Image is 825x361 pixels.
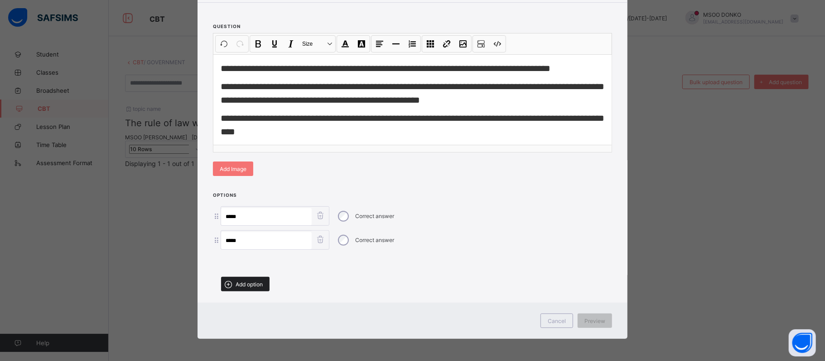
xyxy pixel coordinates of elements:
div: Correct answer [213,206,612,226]
button: Open asap [789,329,816,356]
button: Undo [216,36,232,52]
button: Italic [283,36,299,52]
button: Image [455,36,471,52]
button: Code view [490,36,505,52]
button: Redo [232,36,248,52]
button: Size [299,36,335,52]
button: Show blocks [473,36,489,52]
button: List [405,36,420,52]
span: Add option [236,281,263,288]
button: Link [439,36,454,52]
button: Highlight Color [354,36,369,52]
button: Bold [251,36,266,52]
span: Cancel [548,318,566,324]
button: Underline [267,36,282,52]
button: Table [423,36,438,52]
label: Correct answer [355,237,394,243]
span: Preview [584,318,605,324]
div: Correct answer [213,230,612,250]
span: Options [213,192,237,198]
button: Horizontal line [388,36,404,52]
label: Correct answer [355,213,394,219]
span: question [213,24,241,29]
button: Font Color [338,36,353,52]
span: Add Image [220,166,246,172]
button: Align [372,36,387,52]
